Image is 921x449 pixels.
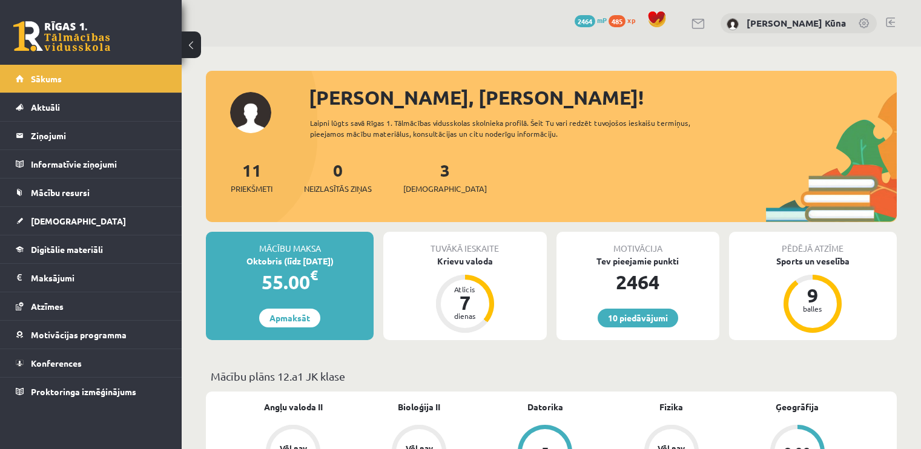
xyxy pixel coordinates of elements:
legend: Ziņojumi [31,122,167,149]
a: 485 xp [609,15,641,25]
span: [DEMOGRAPHIC_DATA] [31,215,126,226]
div: [PERSON_NAME], [PERSON_NAME]! [309,83,897,112]
a: Datorika [527,401,563,413]
a: Motivācijas programma [16,321,167,349]
span: 2464 [575,15,595,27]
div: Tuvākā ieskaite [383,232,546,255]
span: Aktuāli [31,102,60,113]
a: 0Neizlasītās ziņas [304,159,372,195]
a: Sākums [16,65,167,93]
span: Atzīmes [31,301,64,312]
a: Ziņojumi [16,122,167,149]
span: Proktoringa izmēģinājums [31,386,136,397]
span: mP [597,15,607,25]
div: Sports un veselība [729,255,897,267]
a: Atzīmes [16,292,167,320]
div: dienas [447,312,483,320]
span: € [310,266,318,284]
a: Bioloģija II [398,401,440,413]
span: Sākums [31,73,62,84]
div: Oktobris (līdz [DATE]) [206,255,374,267]
a: Digitālie materiāli [16,235,167,263]
a: Krievu valoda Atlicis 7 dienas [383,255,546,335]
div: Laipni lūgts savā Rīgas 1. Tālmācības vidusskolas skolnieka profilā. Šeit Tu vari redzēt tuvojošo... [310,117,725,139]
a: 3[DEMOGRAPHIC_DATA] [403,159,487,195]
div: Pēdējā atzīme [729,232,897,255]
legend: Maksājumi [31,264,167,292]
div: Motivācija [556,232,719,255]
a: 10 piedāvājumi [598,309,678,327]
a: Apmaksāt [259,309,320,327]
div: Atlicis [447,286,483,293]
a: Aktuāli [16,93,167,121]
a: Fizika [659,401,683,413]
div: balles [794,305,831,312]
a: Maksājumi [16,264,167,292]
span: Priekšmeti [231,183,272,195]
div: 55.00 [206,267,374,297]
a: Sports un veselība 9 balles [729,255,897,335]
div: 7 [447,293,483,312]
a: Konferences [16,349,167,377]
a: Rīgas 1. Tālmācības vidusskola [13,21,110,51]
a: [DEMOGRAPHIC_DATA] [16,207,167,235]
div: Mācību maksa [206,232,374,255]
span: [DEMOGRAPHIC_DATA] [403,183,487,195]
div: Krievu valoda [383,255,546,267]
a: 2464 mP [575,15,607,25]
a: 11Priekšmeti [231,159,272,195]
span: xp [627,15,635,25]
p: Mācību plāns 12.a1 JK klase [211,368,892,384]
div: 9 [794,286,831,305]
a: Proktoringa izmēģinājums [16,378,167,405]
span: Mācību resursi [31,187,90,198]
a: [PERSON_NAME] Kūna [747,17,846,29]
span: 485 [609,15,626,27]
div: 2464 [556,267,719,297]
a: Angļu valoda II [264,401,323,413]
span: Digitālie materiāli [31,244,103,255]
span: Neizlasītās ziņas [304,183,372,195]
span: Motivācijas programma [31,329,127,340]
a: Informatīvie ziņojumi [16,150,167,178]
a: Ģeogrāfija [776,401,819,413]
img: Anna Konstance Kūna [727,18,739,30]
span: Konferences [31,358,82,369]
legend: Informatīvie ziņojumi [31,150,167,178]
a: Mācību resursi [16,179,167,206]
div: Tev pieejamie punkti [556,255,719,267]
